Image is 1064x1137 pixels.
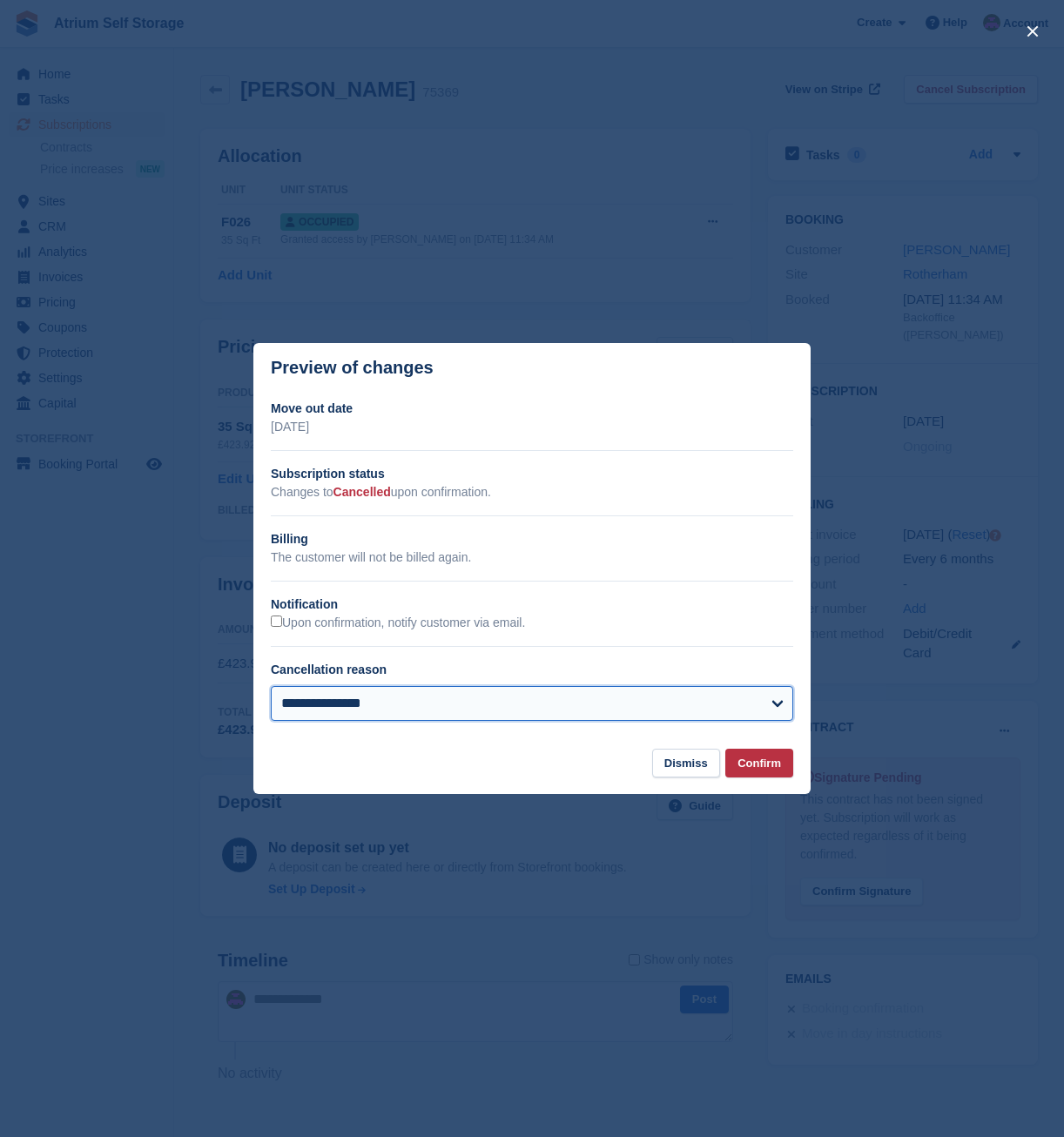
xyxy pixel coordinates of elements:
[271,358,434,378] p: Preview of changes
[725,749,793,777] button: Confirm
[271,530,793,548] h2: Billing
[652,749,720,777] button: Dismiss
[271,663,387,676] label: Cancellation reason
[333,485,391,499] span: Cancelled
[271,616,525,631] label: Upon confirmation, notify customer via email.
[271,595,793,614] h2: Notification
[271,465,793,483] h2: Subscription status
[271,616,282,627] input: Upon confirmation, notify customer via email.
[271,483,793,501] p: Changes to upon confirmation.
[271,418,793,436] p: [DATE]
[271,400,793,418] h2: Move out date
[1019,17,1047,45] button: close
[271,548,793,567] p: The customer will not be billed again.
